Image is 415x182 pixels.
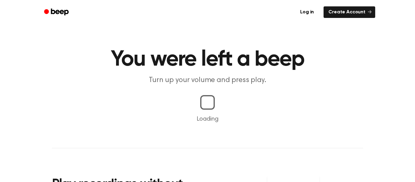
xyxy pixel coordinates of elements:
[324,6,375,18] a: Create Account
[294,5,320,19] a: Log in
[7,115,408,124] p: Loading
[40,6,74,18] a: Beep
[91,75,324,85] p: Turn up your volume and press play.
[52,49,363,70] h1: You were left a beep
